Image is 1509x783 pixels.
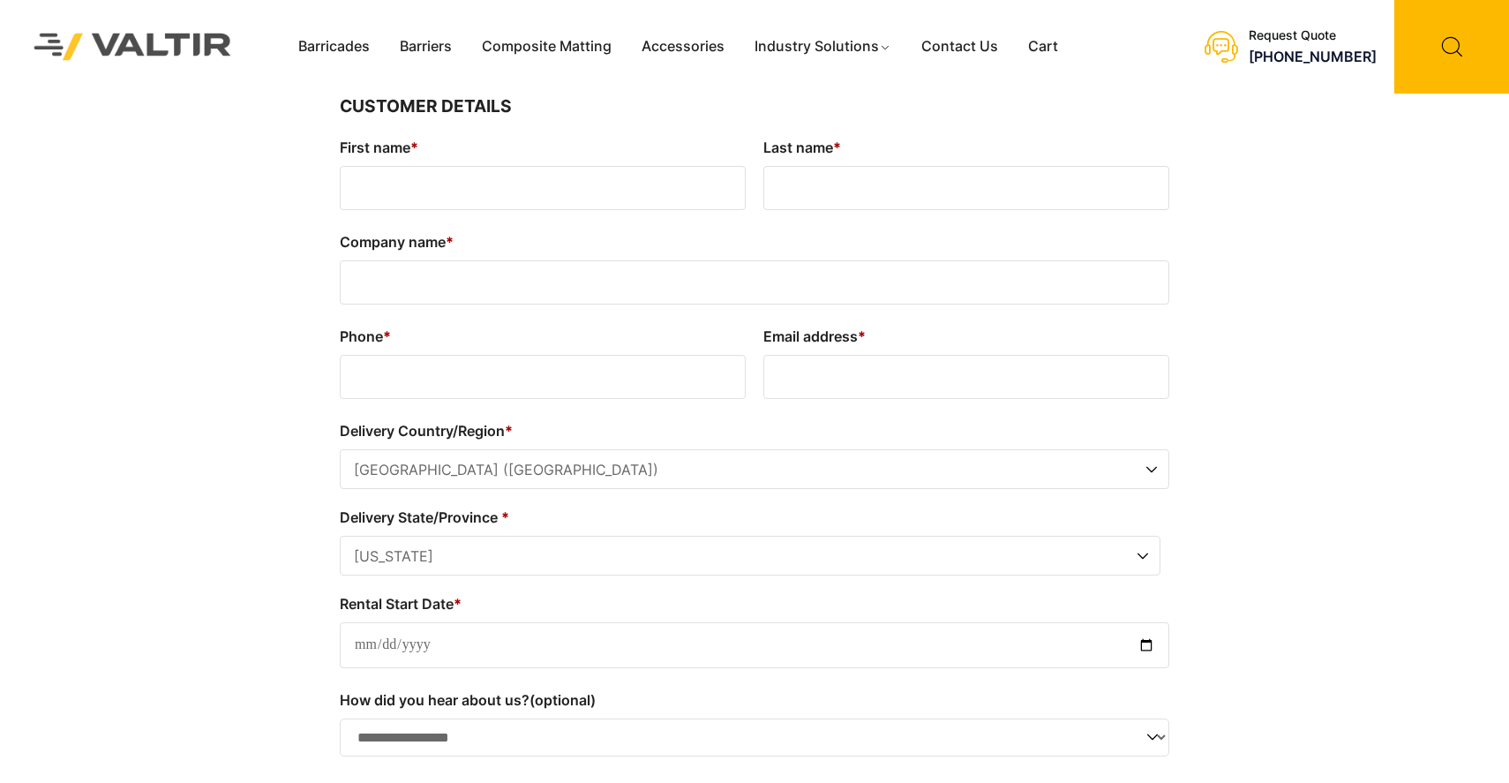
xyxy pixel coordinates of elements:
[505,422,513,440] abbr: required
[1249,48,1377,65] a: [PHONE_NUMBER]
[467,34,627,60] a: Composite Matting
[340,94,1169,120] h3: Customer Details
[446,233,454,251] abbr: required
[1249,28,1377,43] div: Request Quote
[454,595,462,613] abbr: required
[341,537,1160,576] span: California
[833,139,841,156] abbr: required
[340,503,1160,531] label: Delivery State/Province
[410,139,418,156] abbr: required
[283,34,385,60] a: Barricades
[858,328,866,345] abbr: required
[627,34,739,60] a: Accessories
[340,228,1169,256] label: Company name
[501,508,509,526] abbr: required
[341,450,1168,490] span: United States (US)
[1013,34,1073,60] a: Cart
[763,322,1169,350] label: Email address
[340,536,1160,576] span: Delivery State/Province
[13,12,252,80] img: Valtir Rentals
[763,133,1169,162] label: Last name
[340,322,746,350] label: Phone
[385,34,467,60] a: Barriers
[906,34,1013,60] a: Contact Us
[340,133,746,162] label: First name
[340,590,1169,618] label: Rental Start Date
[529,691,596,709] span: (optional)
[739,34,906,60] a: Industry Solutions
[340,686,1169,714] label: How did you hear about us?
[383,328,391,345] abbr: required
[340,449,1169,489] span: Delivery Country/Region
[340,417,1169,445] label: Delivery Country/Region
